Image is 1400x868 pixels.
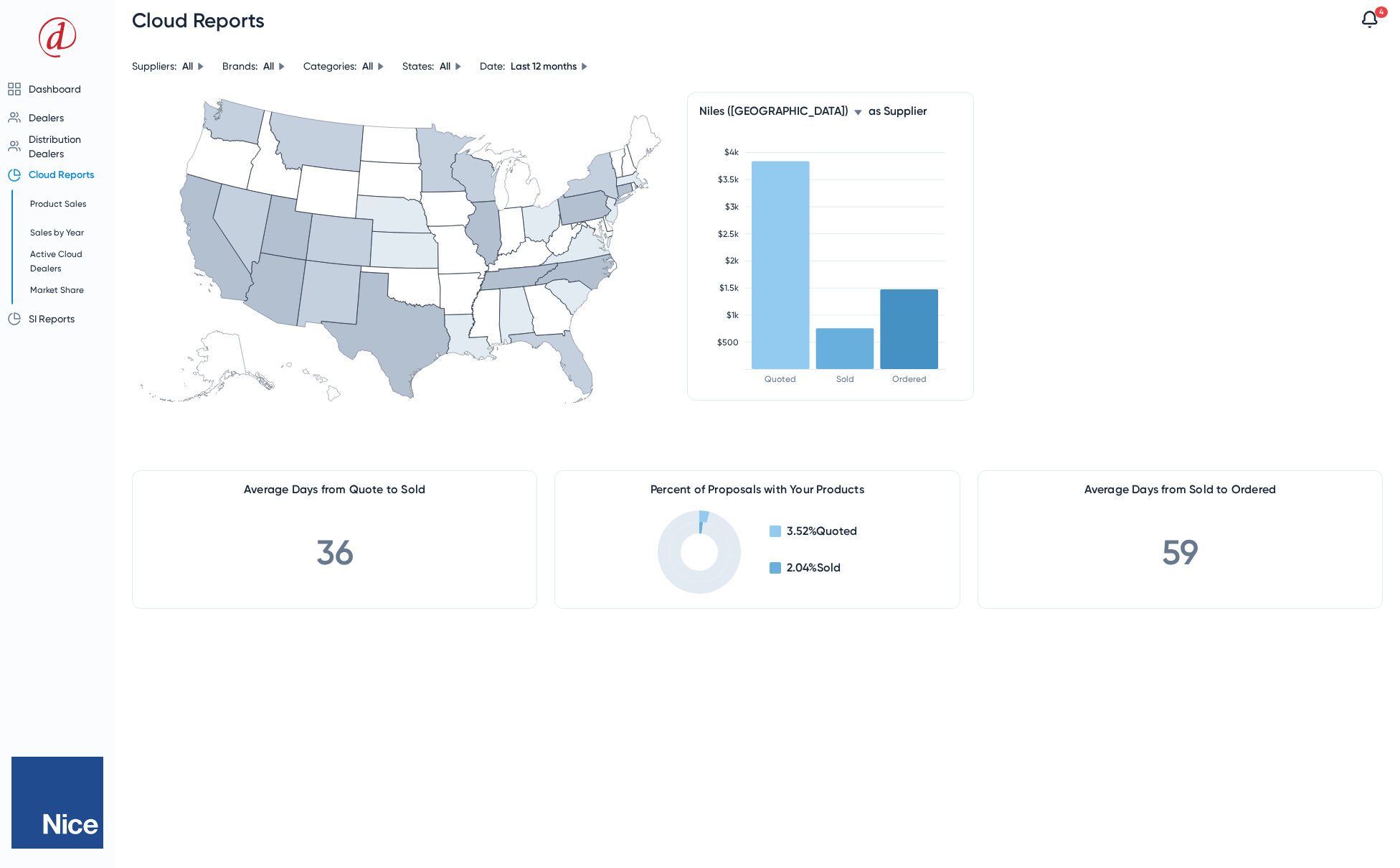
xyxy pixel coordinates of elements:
[787,524,857,538] div: 3.52%
[29,134,81,159] span: Distribution Dealers
[555,471,959,496] mat-card-title: Percent of Proposals with Your Products
[816,524,857,538] span: Quoted
[402,60,434,72] span: States:
[30,285,84,295] span: Market Share
[717,337,739,347] text: $500
[817,561,841,574] span: Sold
[11,757,103,849] img: Nice_638029146015176805.png
[480,60,505,72] span: Date:
[29,313,75,325] span: SI Reports
[303,60,356,72] span: Categories:
[29,83,81,95] span: Dashboard
[29,112,64,123] span: Dealers
[30,199,86,209] span: Product Sales
[511,60,577,73] span: Last 12 months
[182,60,193,73] span: All
[727,310,739,320] text: $1k
[836,374,854,384] text: Sold
[29,169,94,181] span: Cloud Reports
[30,228,84,238] span: Sales by Year
[978,471,1382,496] mat-card-title: Average Days from Sold to Ordered
[892,374,927,384] text: Ordered
[263,60,274,73] span: All
[719,283,739,293] text: $1.5k
[440,60,450,73] span: All
[222,60,257,72] span: Brands:
[765,374,796,384] text: Quoted
[869,104,940,118] span: as Supplier
[725,256,739,266] text: $2k
[1162,532,1198,573] span: 59
[725,202,739,212] text: $3k
[132,9,265,32] span: Cloud Reports
[699,104,848,118] span: Niles ([GEOGRAPHIC_DATA])
[718,229,739,239] text: $2.5k
[133,471,536,496] mat-card-title: Average Days from Quote to Sold
[787,561,841,574] div: 2.04%
[724,147,739,157] text: $4k
[30,249,82,274] span: Active Cloud Dealers
[316,532,354,573] span: 36
[132,60,176,72] span: Suppliers:
[718,174,739,185] text: $3.5k
[362,60,373,73] span: All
